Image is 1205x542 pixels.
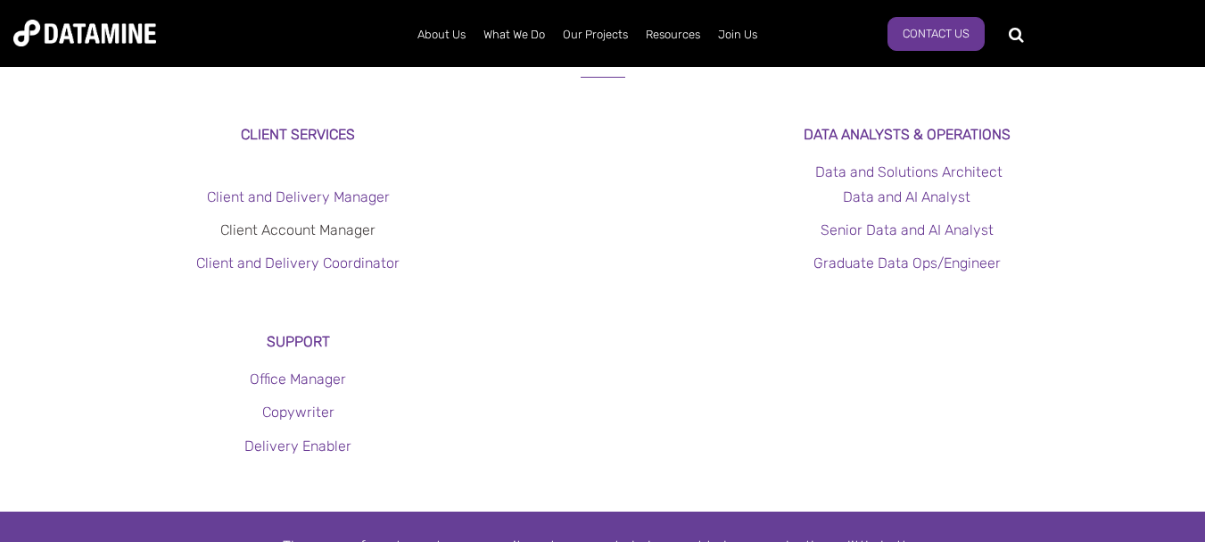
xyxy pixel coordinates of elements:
h3: Client Services [45,122,551,146]
a: Client and Delivery Manager [207,188,390,205]
a: Contact Us [887,17,985,51]
a: What We Do [475,12,554,58]
a: About Us [409,12,475,58]
a: Senior Data and AI Analyst [821,221,994,238]
a: Data and AI Analyst [843,188,970,205]
a: Office Manager [250,371,346,388]
a: Join Us [709,12,766,58]
a: Resources [637,12,709,58]
a: Our Projects [554,12,637,58]
a: Client Account Manager [220,221,376,238]
a: Graduate Data Ops/Engineer [813,254,1001,271]
a: Delivery Enabler [244,438,351,454]
h3: Support [45,329,551,354]
h3: Data Analysts & Operations [654,122,1160,146]
a: Copywriter [262,404,334,421]
a: Data and Solutions Architect [815,163,1003,180]
img: Datamine [13,20,156,46]
a: Client and Delivery Coordinator [196,254,400,271]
